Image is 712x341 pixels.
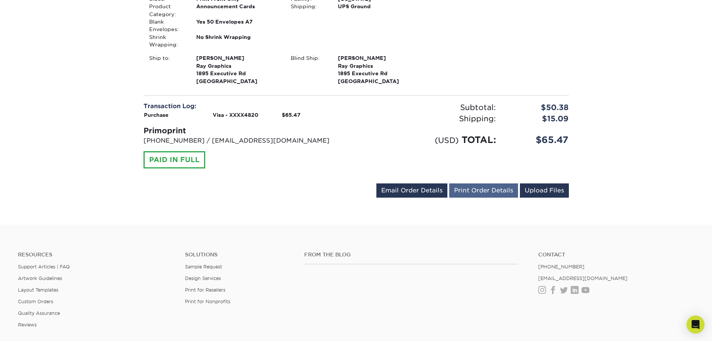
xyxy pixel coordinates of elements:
[285,54,332,85] div: Blind Ship:
[144,136,351,145] p: [PHONE_NUMBER] / [EMAIL_ADDRESS][DOMAIN_NAME]
[338,54,421,62] span: [PERSON_NAME]
[185,299,230,304] a: Print for Nonprofits
[144,102,351,111] div: Transaction Log:
[687,316,705,334] div: Open Intercom Messenger
[144,3,191,18] div: Product Category:
[538,264,585,270] a: [PHONE_NUMBER]
[18,322,37,328] a: Reviews
[462,134,496,145] span: TOTAL:
[435,136,459,145] small: (USD)
[338,62,421,70] span: Ray Graphics
[18,299,53,304] a: Custom Orders
[144,54,191,85] div: Ship to:
[18,287,58,293] a: Layout Templates
[144,18,191,33] div: Blank Envelopes:
[520,183,569,198] a: Upload Files
[449,183,518,198] a: Print Order Details
[196,70,280,77] span: 1895 Executive Rd
[282,112,300,118] strong: $65.47
[538,252,694,258] a: Contact
[538,275,628,281] a: [EMAIL_ADDRESS][DOMAIN_NAME]
[502,113,574,124] div: $15.09
[285,3,332,10] div: Shipping:
[502,102,574,113] div: $50.38
[338,70,421,77] span: 1895 Executive Rd
[376,183,447,198] a: Email Order Details
[18,252,174,258] h4: Resources
[18,275,62,281] a: Artwork Guidelines
[196,54,280,84] strong: [GEOGRAPHIC_DATA]
[191,3,285,18] div: Announcement Cards
[185,275,221,281] a: Design Services
[191,33,285,49] div: No Shrink Wrapping
[185,252,293,258] h4: Solutions
[332,3,427,10] div: UPS Ground
[213,112,258,118] strong: Visa - XXXX4820
[144,33,191,49] div: Shrink Wrapping:
[185,264,222,270] a: Sample Request
[304,252,518,258] h4: From the Blog
[502,133,574,147] div: $65.47
[185,287,225,293] a: Print for Resellers
[338,54,421,84] strong: [GEOGRAPHIC_DATA]
[356,102,502,113] div: Subtotal:
[191,18,285,33] div: Yes 50 Envelopes A7
[144,125,351,136] div: Primoprint
[144,112,169,118] strong: Purchase
[144,151,205,168] div: PAID IN FULL
[196,54,280,62] span: [PERSON_NAME]
[18,310,60,316] a: Quality Assurance
[18,264,70,270] a: Support Articles | FAQ
[356,113,502,124] div: Shipping:
[196,62,280,70] span: Ray Graphics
